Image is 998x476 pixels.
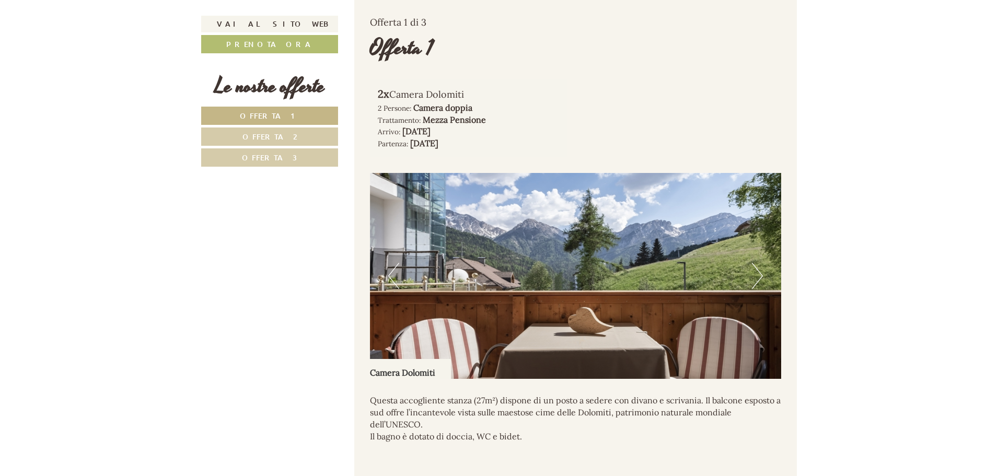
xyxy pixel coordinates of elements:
span: Offerta 1 [240,111,300,121]
small: 2 Persone: [378,103,411,113]
b: [DATE] [402,126,431,136]
b: Camera doppia [413,102,472,113]
img: image [370,173,782,379]
b: [DATE] [410,138,438,148]
button: Previous [388,263,399,289]
div: Camera Dolomiti [370,359,451,379]
a: Vai al sito web [201,16,338,32]
div: Le nostre offerte [201,72,338,101]
small: Trattamento: [378,115,421,125]
b: Mezza Pensione [423,114,486,125]
span: Offerta 1 di 3 [370,16,426,28]
div: Camera Dolomiti [378,87,560,102]
span: Offerta 2 [242,132,297,142]
small: Arrivo: [378,127,400,136]
a: Prenota ora [201,35,338,53]
small: Partenza: [378,139,408,148]
span: Offerta 3 [242,153,297,162]
button: Next [752,263,763,289]
p: Questa accogliente stanza (27m²) dispone di un posto a sedere con divano e scrivania. Il balcone ... [370,394,782,442]
b: 2x [378,87,389,100]
div: Offerta 1 [370,33,434,63]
